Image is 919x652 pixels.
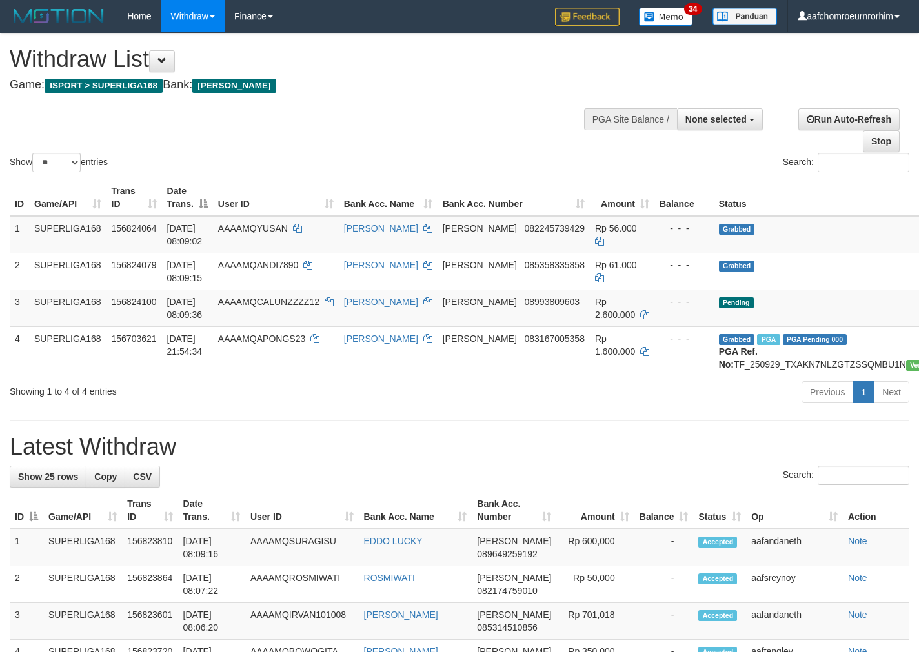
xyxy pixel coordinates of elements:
span: AAAAMQANDI7890 [218,260,299,270]
td: aafandaneth [746,603,843,640]
span: Show 25 rows [18,471,78,482]
span: Copy 085358335858 to clipboard [524,260,584,270]
th: Bank Acc. Name: activate to sort column ascending [339,179,438,216]
input: Search: [818,153,909,172]
h1: Withdraw List [10,46,600,72]
th: ID: activate to sort column descending [10,492,43,529]
td: 4 [10,326,29,376]
td: [DATE] 08:07:22 [178,566,245,603]
td: SUPERLIGA168 [43,566,122,603]
span: Grabbed [719,261,755,272]
span: [PERSON_NAME] [477,573,551,583]
label: Search: [783,466,909,485]
img: MOTION_logo.png [10,6,108,26]
td: 1 [10,529,43,566]
td: AAAAMQROSMIWATI [245,566,359,603]
span: Copy 082245739429 to clipboard [524,223,584,233]
th: Amount: activate to sort column ascending [590,179,654,216]
a: Run Auto-Refresh [798,108,900,130]
span: Grabbed [719,334,755,345]
a: [PERSON_NAME] [344,297,418,307]
td: SUPERLIGA168 [29,253,106,290]
span: Copy 08993809603 to clipboard [524,297,580,307]
div: PGA Site Balance / [584,108,677,130]
span: Copy [94,471,117,482]
td: AAAAMQIRVAN101008 [245,603,359,640]
td: 156823864 [122,566,177,603]
th: Game/API: activate to sort column ascending [43,492,122,529]
td: - [634,529,694,566]
a: [PERSON_NAME] [344,333,418,344]
img: Button%20Memo.svg [639,8,693,26]
th: Date Trans.: activate to sort column descending [162,179,213,216]
span: [DATE] 08:09:36 [167,297,203,320]
span: AAAAMQYUSAN [218,223,288,233]
td: 2 [10,253,29,290]
a: Show 25 rows [10,466,86,488]
div: - - - [660,259,709,272]
th: Amount: activate to sort column ascending [556,492,634,529]
td: SUPERLIGA168 [29,290,106,326]
th: User ID: activate to sort column ascending [213,179,339,216]
td: - [634,603,694,640]
span: 156824064 [112,223,157,233]
span: Rp 56.000 [595,223,637,233]
div: - - - [660,332,709,345]
span: Rp 61.000 [595,260,637,270]
a: Copy [86,466,125,488]
span: Copy 085314510856 to clipboard [477,622,537,633]
th: Action [843,492,909,529]
a: [PERSON_NAME] [344,223,418,233]
span: 156824079 [112,260,157,270]
span: Copy 083167005358 to clipboard [524,333,584,344]
span: Rp 2.600.000 [595,297,635,320]
th: ID [10,179,29,216]
a: 1 [853,381,874,403]
th: Trans ID: activate to sort column ascending [122,492,177,529]
th: Trans ID: activate to sort column ascending [106,179,162,216]
div: Showing 1 to 4 of 4 entries [10,380,373,398]
th: Balance [654,179,714,216]
td: 156823601 [122,603,177,640]
span: [DATE] 08:09:02 [167,223,203,246]
span: [PERSON_NAME] [443,223,517,233]
label: Search: [783,153,909,172]
td: 3 [10,290,29,326]
td: - [634,566,694,603]
td: SUPERLIGA168 [43,603,122,640]
span: AAAAMQCALUNZZZZ12 [218,297,319,307]
span: [PERSON_NAME] [443,333,517,344]
h1: Latest Withdraw [10,434,909,460]
a: ROSMIWATI [364,573,415,583]
span: [DATE] 08:09:15 [167,260,203,283]
span: CSV [133,471,152,482]
a: Stop [863,130,900,152]
a: CSV [125,466,160,488]
span: 156824100 [112,297,157,307]
span: PGA Pending [783,334,847,345]
span: [PERSON_NAME] [443,297,517,307]
td: 2 [10,566,43,603]
span: Pending [719,297,754,308]
td: Rp 50,000 [556,566,634,603]
th: Bank Acc. Number: activate to sort column ascending [438,179,590,216]
a: [PERSON_NAME] [364,609,438,620]
th: Bank Acc. Number: activate to sort column ascending [472,492,556,529]
span: [PERSON_NAME] [192,79,276,93]
td: AAAAMQSURAGISU [245,529,359,566]
h4: Game: Bank: [10,79,600,92]
span: [PERSON_NAME] [443,260,517,270]
span: AAAAMQAPONGS23 [218,333,305,344]
span: Marked by aafchhiseyha [757,334,780,345]
td: 3 [10,603,43,640]
td: Rp 600,000 [556,529,634,566]
span: 156703621 [112,333,157,344]
td: SUPERLIGA168 [43,529,122,566]
img: Feedback.jpg [555,8,620,26]
th: Date Trans.: activate to sort column ascending [178,492,245,529]
span: [PERSON_NAME] [477,609,551,620]
td: aafandaneth [746,529,843,566]
select: Showentries [32,153,81,172]
a: Note [848,573,867,583]
td: [DATE] 08:06:20 [178,603,245,640]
